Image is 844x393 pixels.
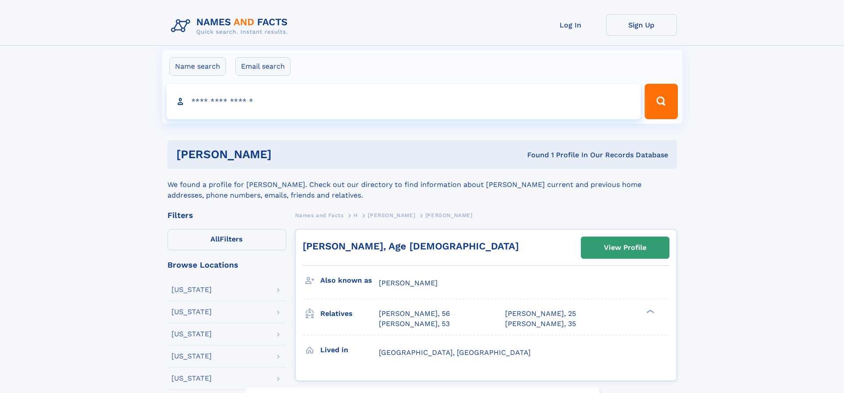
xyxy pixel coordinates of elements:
[354,210,358,221] a: H
[171,308,212,315] div: [US_STATE]
[368,210,415,221] a: [PERSON_NAME]
[171,375,212,382] div: [US_STATE]
[645,84,677,119] button: Search Button
[399,150,668,160] div: Found 1 Profile In Our Records Database
[644,309,655,315] div: ❯
[320,342,379,358] h3: Lived in
[505,309,576,319] a: [PERSON_NAME], 25
[167,169,677,201] div: We found a profile for [PERSON_NAME]. Check out our directory to find information about [PERSON_N...
[167,84,641,119] input: search input
[176,149,400,160] h1: [PERSON_NAME]
[295,210,344,221] a: Names and Facts
[425,212,473,218] span: [PERSON_NAME]
[320,273,379,288] h3: Also known as
[235,57,291,76] label: Email search
[379,319,450,329] a: [PERSON_NAME], 53
[303,241,519,252] a: [PERSON_NAME], Age [DEMOGRAPHIC_DATA]
[581,237,669,258] a: View Profile
[604,237,646,258] div: View Profile
[354,212,358,218] span: H
[171,286,212,293] div: [US_STATE]
[368,212,415,218] span: [PERSON_NAME]
[171,331,212,338] div: [US_STATE]
[167,229,286,250] label: Filters
[379,309,450,319] a: [PERSON_NAME], 56
[535,14,606,36] a: Log In
[167,211,286,219] div: Filters
[167,261,286,269] div: Browse Locations
[169,57,226,76] label: Name search
[379,279,438,287] span: [PERSON_NAME]
[379,348,531,357] span: [GEOGRAPHIC_DATA], [GEOGRAPHIC_DATA]
[167,14,295,38] img: Logo Names and Facts
[171,353,212,360] div: [US_STATE]
[505,319,576,329] a: [PERSON_NAME], 35
[210,235,220,243] span: All
[320,306,379,321] h3: Relatives
[606,14,677,36] a: Sign Up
